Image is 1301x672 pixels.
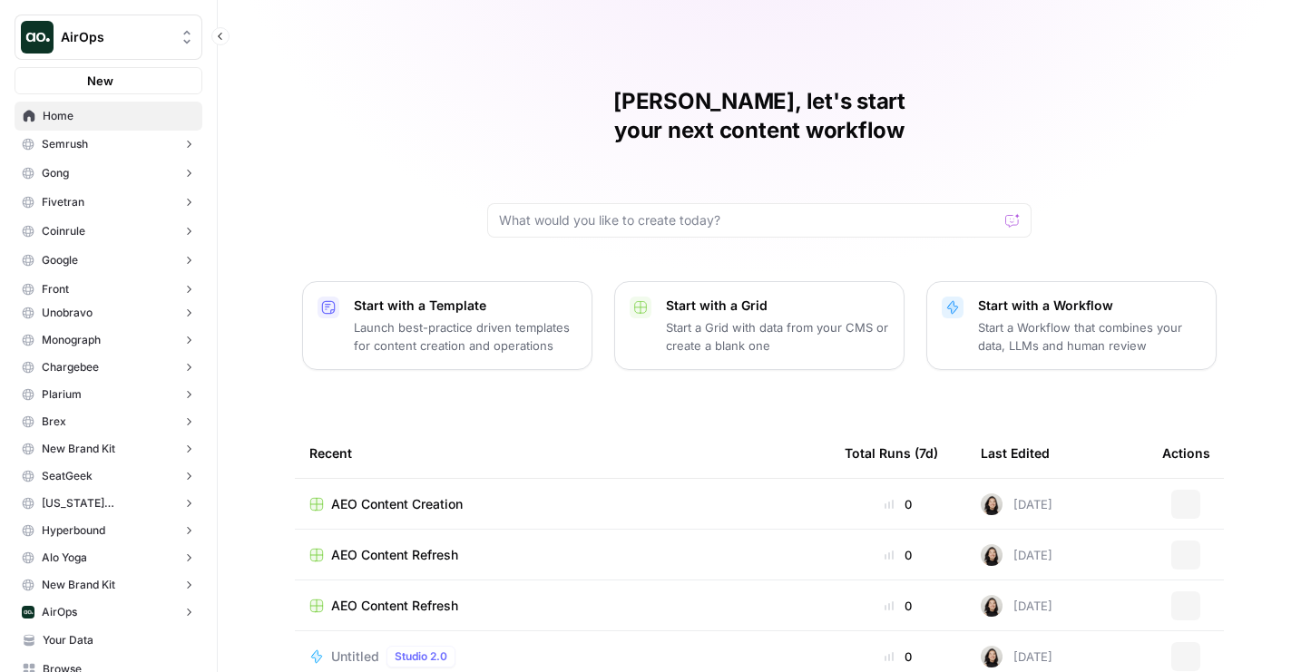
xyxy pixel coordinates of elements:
[15,131,202,158] button: Semrush
[981,595,1052,617] div: [DATE]
[42,223,85,239] span: Coinrule
[15,463,202,490] button: SeatGeek
[395,648,447,665] span: Studio 2.0
[487,87,1032,145] h1: [PERSON_NAME], let's start your next content workflow
[42,414,66,430] span: Brex
[15,490,202,517] button: [US_STATE][GEOGRAPHIC_DATA]
[43,108,194,124] span: Home
[42,252,78,268] span: Google
[42,281,69,297] span: Front
[15,571,202,599] button: New Brand Kit
[309,646,816,667] a: UntitledStudio 2.0
[15,247,202,274] button: Google
[42,332,101,348] span: Monograph
[981,646,1003,667] img: t5ef5oef8zpw1w4g2xghobes91mw
[42,468,93,484] span: SeatGeek
[15,517,202,544] button: Hyperbound
[331,546,458,564] span: AEO Content Refresh
[15,326,202,354] button: Monograph
[87,72,113,90] span: New
[42,386,82,403] span: Plarium
[61,28,171,46] span: AirOps
[42,194,84,210] span: Fivetran
[43,632,194,648] span: Your Data
[354,297,577,315] p: Start with a Template
[22,606,34,618] img: yjux4x3lwinlft1ym4yif8lrli78
[42,550,87,566] span: Alo Yoga
[15,354,202,381] button: Chargebee
[981,646,1052,667] div: [DATE]
[15,435,202,463] button: New Brand Kit
[42,359,99,375] span: Chargebee
[981,428,1050,478] div: Last Edited
[981,544,1003,566] img: t5ef5oef8zpw1w4g2xghobes91mw
[666,297,889,315] p: Start with a Grid
[666,318,889,355] p: Start a Grid with data from your CMS or create a blank one
[15,218,202,245] button: Coinrule
[15,599,202,626] button: AirOps
[981,595,1003,617] img: t5ef5oef8zpw1w4g2xghobes91mw
[42,441,115,457] span: New Brand Kit
[21,21,54,54] img: AirOps Logo
[42,136,88,152] span: Semrush
[845,495,952,513] div: 0
[15,276,202,303] button: Front
[42,305,93,321] span: Unobravo
[309,495,816,513] a: AEO Content Creation
[15,626,202,655] a: Your Data
[42,522,105,539] span: Hyperbound
[309,546,816,564] a: AEO Content Refresh
[845,428,938,478] div: Total Runs (7d)
[614,281,905,370] button: Start with a GridStart a Grid with data from your CMS or create a blank one
[42,165,69,181] span: Gong
[331,495,463,513] span: AEO Content Creation
[981,493,1003,515] img: t5ef5oef8zpw1w4g2xghobes91mw
[981,493,1052,515] div: [DATE]
[309,428,816,478] div: Recent
[331,648,379,666] span: Untitled
[42,577,115,593] span: New Brand Kit
[845,597,952,615] div: 0
[15,67,202,94] button: New
[15,299,202,326] button: Unobravo
[1162,428,1210,478] div: Actions
[15,15,202,60] button: Workspace: AirOps
[499,211,998,229] input: What would you like to create today?
[845,546,952,564] div: 0
[15,102,202,131] a: Home
[15,160,202,187] button: Gong
[926,281,1217,370] button: Start with a WorkflowStart a Workflow that combines your data, LLMs and human review
[42,495,175,511] span: [US_STATE][GEOGRAPHIC_DATA]
[354,318,577,355] p: Launch best-practice driven templates for content creation and operations
[42,604,77,620] span: AirOps
[15,408,202,435] button: Brex
[331,597,458,615] span: AEO Content Refresh
[309,597,816,615] a: AEO Content Refresh
[15,544,202,571] button: Alo Yoga
[845,648,952,666] div: 0
[981,544,1052,566] div: [DATE]
[15,189,202,216] button: Fivetran
[978,318,1201,355] p: Start a Workflow that combines your data, LLMs and human review
[302,281,592,370] button: Start with a TemplateLaunch best-practice driven templates for content creation and operations
[978,297,1201,315] p: Start with a Workflow
[15,381,202,408] button: Plarium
